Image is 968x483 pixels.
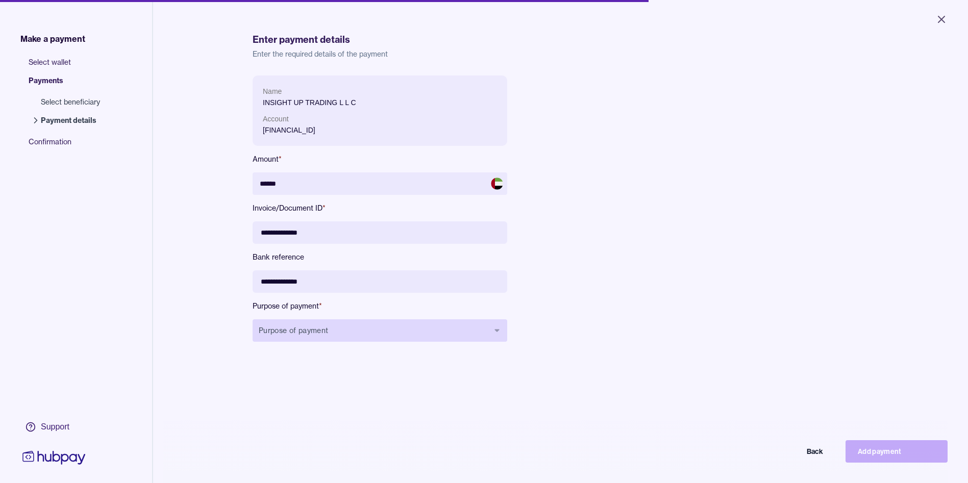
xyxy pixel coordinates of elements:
[253,49,868,59] p: Enter the required details of the payment
[263,113,497,124] p: Account
[20,416,88,438] a: Support
[263,97,497,108] p: INSIGHT UP TRADING L L C
[253,33,868,47] h1: Enter payment details
[29,57,110,75] span: Select wallet
[263,86,497,97] p: Name
[29,137,110,155] span: Confirmation
[41,97,100,107] span: Select beneficiary
[923,8,960,31] button: Close
[20,33,85,45] span: Make a payment
[253,203,507,213] label: Invoice/Document ID
[253,154,507,164] label: Amount
[41,421,69,433] div: Support
[253,319,507,342] button: Purpose of payment
[41,115,100,125] span: Payment details
[253,252,507,262] label: Bank reference
[733,440,835,463] button: Back
[253,301,507,311] label: Purpose of payment
[29,75,110,94] span: Payments
[263,124,497,136] p: [FINANCIAL_ID]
